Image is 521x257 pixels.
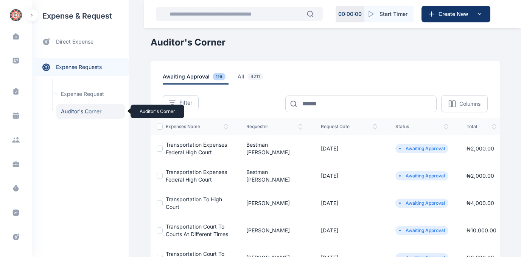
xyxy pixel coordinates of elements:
[32,58,129,76] a: expense requests
[467,172,494,179] span: ₦ 2,000.00
[237,217,312,244] td: [PERSON_NAME]
[398,173,445,179] li: Awaiting Approval
[56,87,125,101] a: Expense Request
[166,124,228,130] span: expenses Name
[246,124,303,130] span: Requester
[238,73,266,85] span: all
[338,10,362,18] p: 00 : 00 : 00
[379,10,407,18] span: Start Timer
[166,141,227,155] a: Transportation expenses Federal High Court
[247,73,263,80] span: 4211
[364,6,414,22] button: Start Timer
[237,190,312,217] td: [PERSON_NAME]
[237,135,312,162] td: Bestman [PERSON_NAME]
[398,227,445,233] li: Awaiting Approval
[312,135,386,162] td: [DATE]
[213,73,226,80] span: 116
[441,95,488,112] button: Columns
[32,32,129,52] a: direct expense
[163,95,199,110] button: Filter
[467,145,494,152] span: ₦ 2,000.00
[312,162,386,190] td: [DATE]
[312,190,386,217] td: [DATE]
[32,52,129,76] div: expense requests
[166,169,227,183] a: Transportation expenses Federal High Court
[398,200,445,206] li: Awaiting Approval
[56,38,93,46] span: direct expense
[312,217,386,244] td: [DATE]
[435,10,475,18] span: Create New
[166,223,228,237] a: Transportation court to courts at different times
[467,124,496,130] span: total
[237,162,312,190] td: Bestman [PERSON_NAME]
[421,6,490,22] button: Create New
[163,73,229,85] span: awaiting approval
[56,104,125,119] a: Auditor's CornerAuditor's Corner
[56,104,125,119] span: Auditor's Corner
[238,73,275,85] a: all4211
[459,100,481,108] p: Columns
[321,124,377,130] span: request date
[179,99,192,107] span: Filter
[467,227,496,233] span: ₦ 10,000.00
[467,200,494,206] span: ₦ 4,000.00
[166,196,222,210] a: Transportation to high court
[395,124,448,130] span: status
[163,73,238,85] a: awaiting approval116
[398,146,445,152] li: Awaiting Approval
[151,36,500,49] h1: Auditor's Corner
